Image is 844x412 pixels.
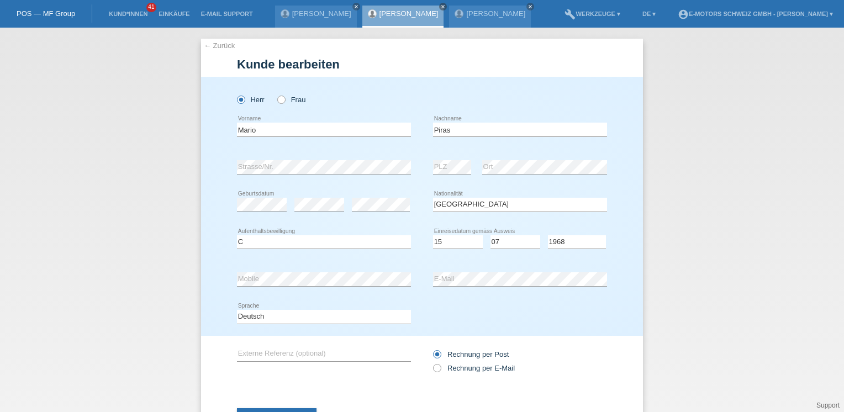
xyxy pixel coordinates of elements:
a: Support [816,402,840,409]
a: POS — MF Group [17,9,75,18]
i: close [440,4,446,9]
input: Rechnung per Post [433,350,440,364]
input: Herr [237,96,244,103]
a: [PERSON_NAME] [466,9,525,18]
a: account_circleE-Motors Schweiz GmbH - [PERSON_NAME] ▾ [672,10,838,17]
a: buildWerkzeuge ▾ [559,10,626,17]
label: Frau [277,96,305,104]
a: E-Mail Support [196,10,259,17]
a: DE ▾ [637,10,661,17]
label: Rechnung per Post [433,350,509,358]
input: Rechnung per E-Mail [433,364,440,378]
a: [PERSON_NAME] [292,9,351,18]
a: close [439,3,447,10]
i: build [565,9,576,20]
h1: Kunde bearbeiten [237,57,607,71]
input: Frau [277,96,284,103]
a: [PERSON_NAME] [379,9,439,18]
a: Kund*innen [103,10,153,17]
a: close [526,3,534,10]
i: account_circle [678,9,689,20]
span: 41 [146,3,156,12]
a: ← Zurück [204,41,235,50]
label: Rechnung per E-Mail [433,364,515,372]
i: close [354,4,359,9]
label: Herr [237,96,265,104]
a: Einkäufe [153,10,195,17]
i: close [527,4,533,9]
a: close [352,3,360,10]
